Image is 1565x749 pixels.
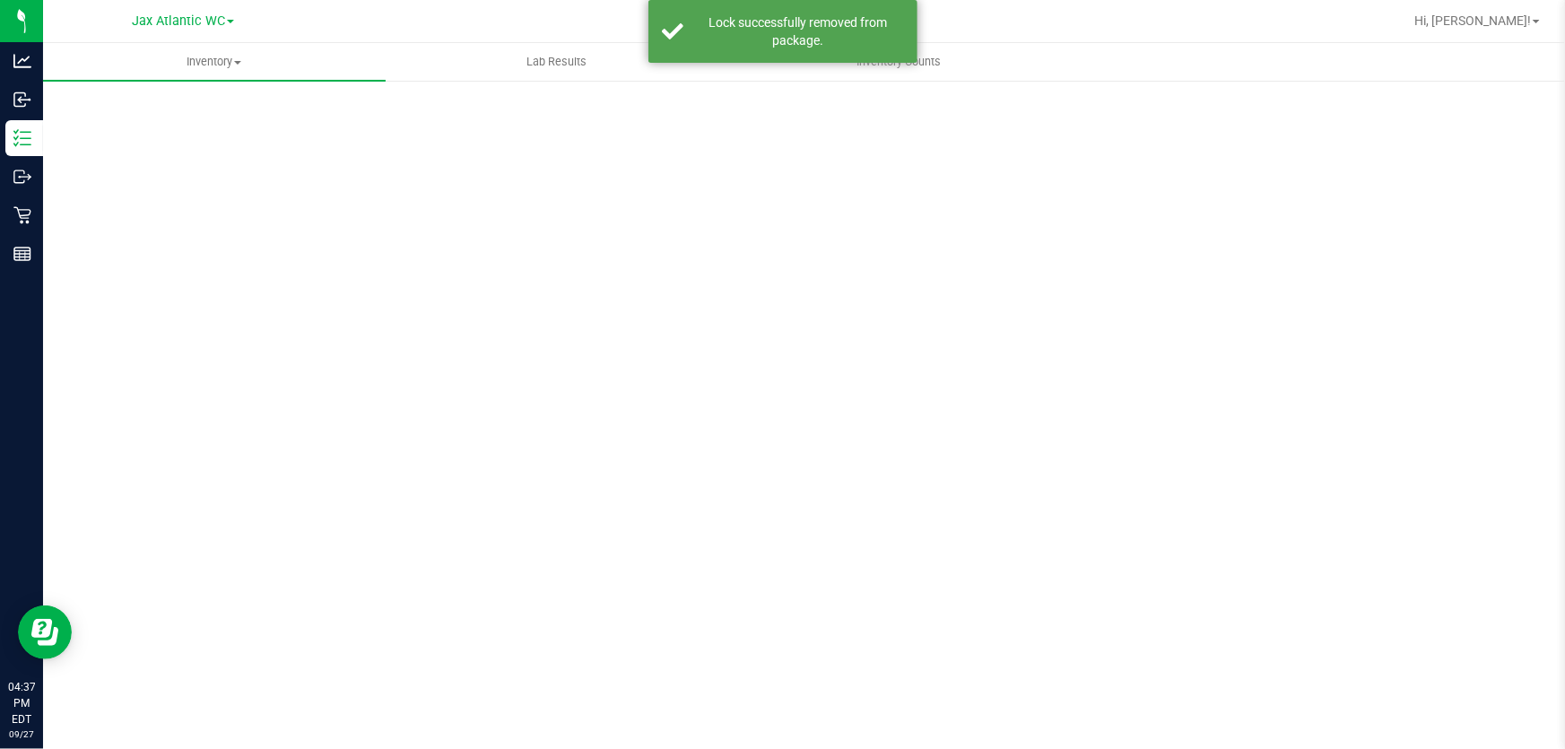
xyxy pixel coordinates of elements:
[43,54,386,70] span: Inventory
[386,43,728,81] a: Lab Results
[8,727,35,741] p: 09/27
[13,52,31,70] inline-svg: Analytics
[1414,13,1531,28] span: Hi, [PERSON_NAME]!
[8,679,35,727] p: 04:37 PM EDT
[18,605,72,659] iframe: Resource center
[43,43,386,81] a: Inventory
[13,168,31,186] inline-svg: Outbound
[13,91,31,109] inline-svg: Inbound
[13,206,31,224] inline-svg: Retail
[13,129,31,147] inline-svg: Inventory
[693,13,904,49] div: Lock successfully removed from package.
[132,13,225,29] span: Jax Atlantic WC
[502,54,611,70] span: Lab Results
[13,245,31,263] inline-svg: Reports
